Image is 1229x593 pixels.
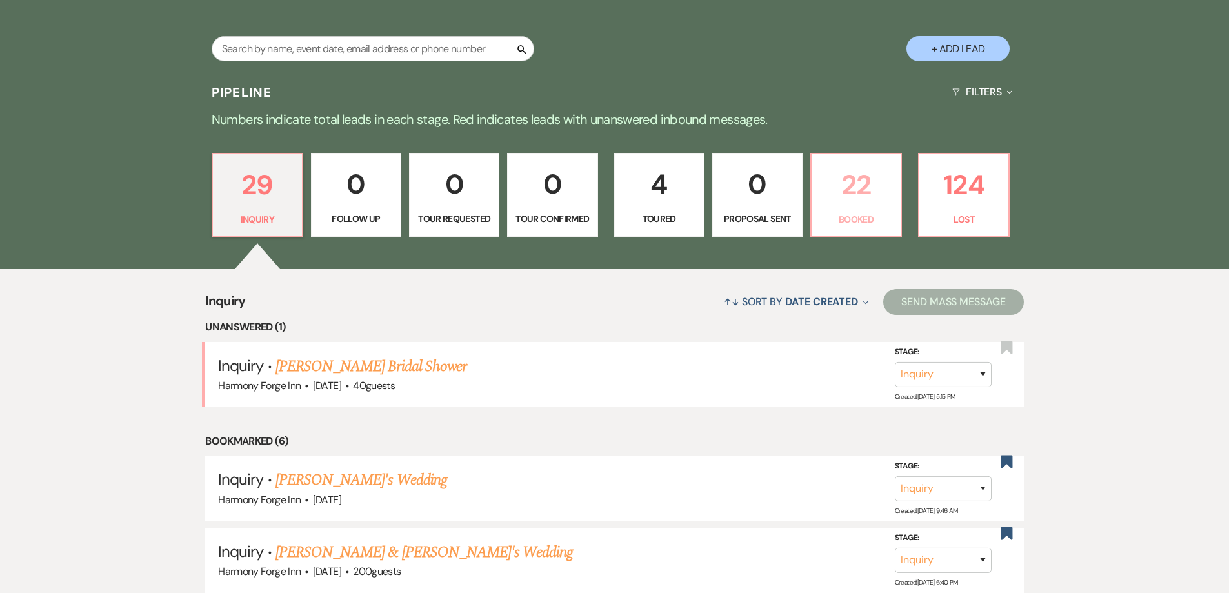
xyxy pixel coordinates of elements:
li: Bookmarked (6) [205,433,1024,450]
a: 0Tour Requested [409,153,499,237]
span: Date Created [785,295,858,308]
span: Created: [DATE] 5:15 PM [895,392,955,401]
button: Sort By Date Created [719,285,874,319]
a: 22Booked [810,153,902,237]
span: Created: [DATE] 9:46 AM [895,507,958,515]
span: [DATE] [313,565,341,578]
a: 4Toured [614,153,704,237]
span: Created: [DATE] 6:40 PM [895,578,958,587]
p: 29 [221,163,294,206]
p: Toured [623,212,696,226]
h3: Pipeline [212,83,272,101]
span: Harmony Forge Inn [218,493,301,507]
li: Unanswered (1) [205,319,1024,336]
input: Search by name, event date, email address or phone number [212,36,534,61]
span: Inquiry [218,356,263,376]
label: Stage: [895,531,992,545]
p: 0 [319,163,393,206]
a: 0Tour Confirmed [507,153,597,237]
span: [DATE] [313,493,341,507]
span: Inquiry [218,541,263,561]
p: Proposal Sent [721,212,794,226]
p: Booked [819,212,893,226]
button: + Add Lead [906,36,1010,61]
button: Send Mass Message [883,289,1024,315]
span: Inquiry [218,469,263,489]
button: Filters [947,75,1017,109]
span: 40 guests [353,379,395,392]
p: 124 [927,163,1001,206]
p: Follow Up [319,212,393,226]
a: 124Lost [918,153,1010,237]
p: 22 [819,163,893,206]
p: 0 [721,163,794,206]
span: [DATE] [313,379,341,392]
a: [PERSON_NAME] & [PERSON_NAME]'s Wedding [275,541,574,564]
span: Harmony Forge Inn [218,565,301,578]
span: ↑↓ [724,295,739,308]
label: Stage: [895,345,992,359]
p: Numbers indicate total leads in each stage. Red indicates leads with unanswered inbound messages. [150,109,1079,130]
label: Stage: [895,459,992,474]
p: Lost [927,212,1001,226]
p: Tour Confirmed [515,212,589,226]
a: [PERSON_NAME]'s Wedding [275,468,447,492]
a: 29Inquiry [212,153,303,237]
p: 0 [417,163,491,206]
a: [PERSON_NAME] Bridal Shower [275,355,466,378]
p: Inquiry [221,212,294,226]
span: Inquiry [205,291,246,319]
a: 0Proposal Sent [712,153,803,237]
span: Harmony Forge Inn [218,379,301,392]
p: 4 [623,163,696,206]
span: 200 guests [353,565,401,578]
a: 0Follow Up [311,153,401,237]
p: Tour Requested [417,212,491,226]
p: 0 [515,163,589,206]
